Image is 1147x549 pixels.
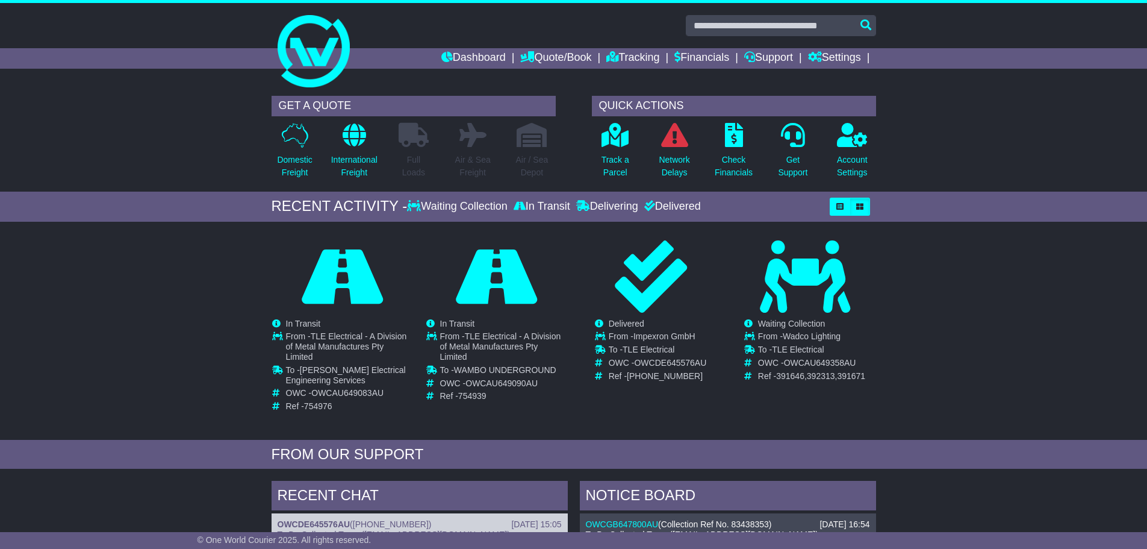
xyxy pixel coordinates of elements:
span: TLE Electrical - A Division of Metal Manufactures Pty Limited [440,331,561,362]
div: RECENT CHAT [272,481,568,513]
div: [DATE] 15:05 [511,519,561,530]
div: ( ) [586,519,870,530]
td: To - [758,345,865,358]
div: Waiting Collection [407,200,510,213]
span: [PERSON_NAME] Electrical Engineering Services [286,365,406,385]
div: [DATE] 16:54 [819,519,869,530]
a: Dashboard [441,48,506,69]
div: FROM OUR SUPPORT [272,446,876,463]
td: To - [609,345,707,358]
td: From - [609,331,707,345]
span: [PHONE_NUMBER] [353,519,429,529]
span: TLE Electrical - A Division of Metal Manufactures Pty Limited [286,331,407,362]
span: To Be Collected Team ([EMAIL_ADDRESS][DOMAIN_NAME]) [586,530,818,539]
span: OWCDE645576AU [634,358,706,368]
span: TLE Electrical [772,345,824,354]
a: Track aParcel [601,122,630,186]
span: WAMBO UNDERGROUND [454,365,556,375]
div: RECENT ACTIVITY - [272,198,408,215]
span: TLE Electrical [623,345,674,354]
a: AccountSettings [836,122,868,186]
span: Impexron GmbH [633,331,695,341]
div: NOTICE BOARD [580,481,876,513]
span: To Be Collected Team ([EMAIL_ADDRESS][DOMAIN_NAME]) [278,530,510,539]
a: NetworkDelays [658,122,690,186]
span: © One World Courier 2025. All rights reserved. [197,535,371,545]
a: OWCGB647800AU [586,519,659,529]
a: Quote/Book [520,48,591,69]
p: Air / Sea Depot [516,154,549,179]
div: QUICK ACTIONS [592,96,876,116]
a: Financials [674,48,729,69]
span: Waiting Collection [758,319,825,328]
span: OWCAU649090AU [465,378,538,388]
span: Wadco Lighting [783,331,841,341]
a: OWCDE645576AU [278,519,350,529]
td: Ref - [440,391,567,401]
span: In Transit [286,319,321,328]
p: Full Loads [399,154,429,179]
div: Delivered [641,200,701,213]
div: In Transit [511,200,573,213]
span: 391646,392313,391671 [776,371,865,381]
td: Ref - [758,371,865,381]
a: CheckFinancials [714,122,753,186]
a: Support [744,48,793,69]
p: Account Settings [837,154,868,179]
p: Track a Parcel [601,154,629,179]
span: Collection Ref No. 83438353 [661,519,769,529]
p: Network Delays [659,154,689,179]
td: Ref - [609,371,707,381]
td: From - [286,331,413,365]
span: OWCAU649083AU [311,388,384,398]
td: OWC - [440,378,567,392]
span: 754939 [458,391,486,401]
td: To - [440,365,567,378]
span: Delivered [609,319,644,328]
td: OWC - [286,388,413,401]
div: Delivering [573,200,641,213]
p: Air & Sea Freight [455,154,491,179]
a: Settings [808,48,861,69]
td: OWC - [758,358,865,371]
td: From - [440,331,567,365]
div: GET A QUOTE [272,96,556,116]
td: Ref - [286,401,413,412]
span: [PHONE_NUMBER] [627,371,703,381]
td: From - [758,331,865,345]
a: GetSupport [777,122,808,186]
a: DomesticFreight [276,122,312,186]
span: In Transit [440,319,475,328]
td: To - [286,365,413,389]
a: InternationalFreight [331,122,378,186]
p: International Freight [331,154,378,179]
div: ( ) [278,519,562,530]
span: OWCAU649358AU [784,358,856,368]
a: Tracking [606,48,659,69]
td: OWC - [609,358,707,371]
p: Domestic Freight [277,154,312,179]
span: 754976 [304,401,332,411]
p: Get Support [778,154,807,179]
p: Check Financials [715,154,753,179]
